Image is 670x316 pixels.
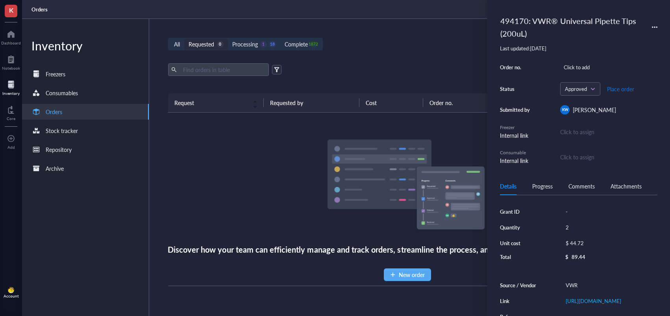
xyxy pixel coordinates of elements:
[46,164,64,173] div: Archive
[500,106,531,113] div: Submitted by
[7,116,15,121] div: Core
[573,106,616,114] span: [PERSON_NAME]
[565,85,594,92] span: Approved
[500,124,531,131] div: Freezer
[562,206,657,217] div: -
[9,5,13,15] span: K
[310,41,317,48] div: 1872
[22,66,149,82] a: Freezers
[22,85,149,101] a: Consumables
[22,104,149,120] a: Orders
[611,182,642,190] div: Attachments
[359,93,423,112] th: Cost
[2,91,20,96] div: Inventory
[500,85,531,92] div: Status
[285,40,308,48] div: Complete
[500,282,540,289] div: Source / Vendor
[572,253,585,261] div: 89.44
[500,131,531,140] div: Internal link
[46,70,65,78] div: Freezers
[22,161,149,176] a: Archive
[46,107,62,116] div: Orders
[500,224,540,231] div: Quantity
[264,93,359,112] th: Requested by
[500,156,531,165] div: Internal link
[1,28,21,45] a: Dashboard
[4,294,19,298] div: Account
[562,222,657,233] div: 2
[500,149,531,156] div: Consumable
[8,287,14,293] img: da48f3c6-a43e-4a2d-aade-5eac0d93827f.jpeg
[46,145,72,154] div: Repository
[168,38,322,50] div: segmented control
[2,78,20,96] a: Inventory
[500,298,540,305] div: Link
[327,139,488,234] img: Empty state
[497,13,647,42] div: 494170: VWR® Universal Pipette Tips (200uL)
[500,45,657,52] div: Last updated: [DATE]
[22,142,149,157] a: Repository
[560,128,657,136] div: Click to assign
[562,107,568,113] span: KW
[7,145,15,150] div: Add
[46,126,78,135] div: Stock tracker
[500,208,540,215] div: Grant ID
[532,182,553,190] div: Progress
[607,86,634,92] span: Place order
[562,280,657,291] div: VWR
[22,123,149,139] a: Stock tracker
[560,153,657,161] div: Click to assign
[168,93,264,112] th: Request
[423,93,519,112] th: Order no.
[269,41,276,48] div: 18
[1,41,21,45] div: Dashboard
[2,66,20,70] div: Notebook
[260,41,267,48] div: 1
[607,83,635,95] button: Place order
[562,238,654,249] div: $ 44.72
[2,53,20,70] a: Notebook
[384,268,431,281] button: New order
[565,253,568,261] div: $
[22,38,149,54] div: Inventory
[180,64,266,76] input: Find orders in table
[7,103,15,121] a: Core
[560,62,657,73] div: Click to add
[217,41,224,48] div: 0
[568,182,595,190] div: Comments
[168,243,647,256] div: Discover how your team can efficiently manage and track orders, streamline the process, and even ...
[174,98,248,107] span: Request
[174,40,180,48] div: All
[189,40,214,48] div: Requested
[500,253,540,261] div: Total
[46,89,78,97] div: Consumables
[232,40,258,48] div: Processing
[500,240,540,247] div: Unit cost
[399,270,425,279] span: New order
[31,6,49,13] a: Orders
[500,64,531,71] div: Order no.
[500,182,516,190] div: Details
[566,297,621,305] a: [URL][DOMAIN_NAME]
